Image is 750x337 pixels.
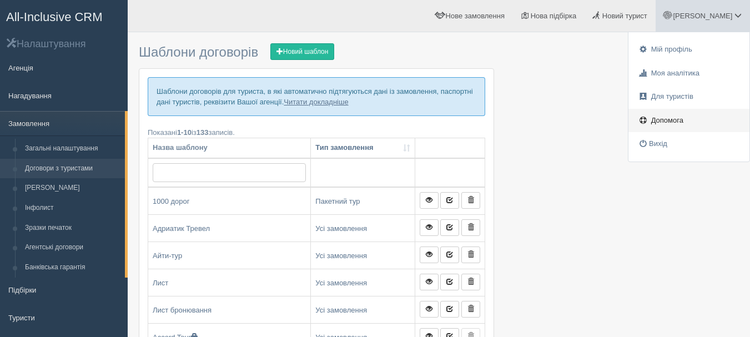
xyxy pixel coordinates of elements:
[651,92,693,100] span: Для туристів
[139,44,258,59] span: Шаблони договорів
[20,139,125,159] a: Загальні налаштування
[311,296,414,323] a: Усі замовлення
[20,258,125,278] a: Банківська гарантія
[673,12,732,20] span: [PERSON_NAME]
[651,69,699,77] span: Моя аналітика
[148,215,310,242] a: Адриатик Тревел
[20,218,125,238] a: Зразки печаток
[148,138,311,158] th: Назва шаблону
[651,45,692,53] span: Мій профіль
[628,62,749,85] a: Моя аналітика
[148,127,485,138] div: Показані із записів.
[628,109,749,133] a: Допомога
[20,238,125,258] a: Агентські договори
[311,188,414,214] a: Пакетний тур
[628,38,749,62] a: Мій профіль
[148,269,310,296] a: Лист
[446,12,505,20] span: Нове замовлення
[651,116,683,124] span: Допомога
[628,85,749,109] a: Для туристів
[311,269,414,296] a: Усі замовлення
[148,296,310,323] a: Лист бронювання
[20,159,125,179] a: Договори з туристами
[20,198,125,218] a: Інфолист
[197,128,209,137] b: 133
[148,242,310,269] a: Айти-тур
[148,77,485,116] p: Шаблони договорів для туриста, в які автоматично підтягуються дані із замовлення, паспортні дані ...
[270,43,335,60] a: Новий шаблон
[1,1,127,31] a: All-Inclusive CRM
[148,188,310,214] a: 1000 дорог
[628,132,749,156] a: Вихід
[602,12,647,20] span: Новий турист
[6,10,103,24] span: All-Inclusive CRM
[311,242,414,269] a: Усі замовлення
[531,12,577,20] span: Нова підбірка
[284,98,348,106] a: Читати докладніше
[177,128,192,137] b: 1-10
[20,178,125,198] a: [PERSON_NAME]
[315,143,410,153] a: Тип замовлення
[311,215,414,242] a: Усі замовлення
